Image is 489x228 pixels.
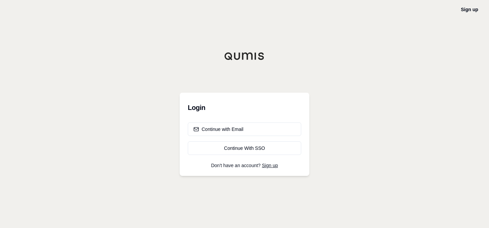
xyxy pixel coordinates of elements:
a: Sign up [461,7,478,12]
div: Continue With SSO [194,145,295,152]
p: Don't have an account? [188,163,301,168]
a: Sign up [262,163,278,168]
div: Continue with Email [194,126,243,133]
h3: Login [188,101,301,114]
button: Continue with Email [188,122,301,136]
a: Continue With SSO [188,141,301,155]
img: Qumis [224,52,265,60]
